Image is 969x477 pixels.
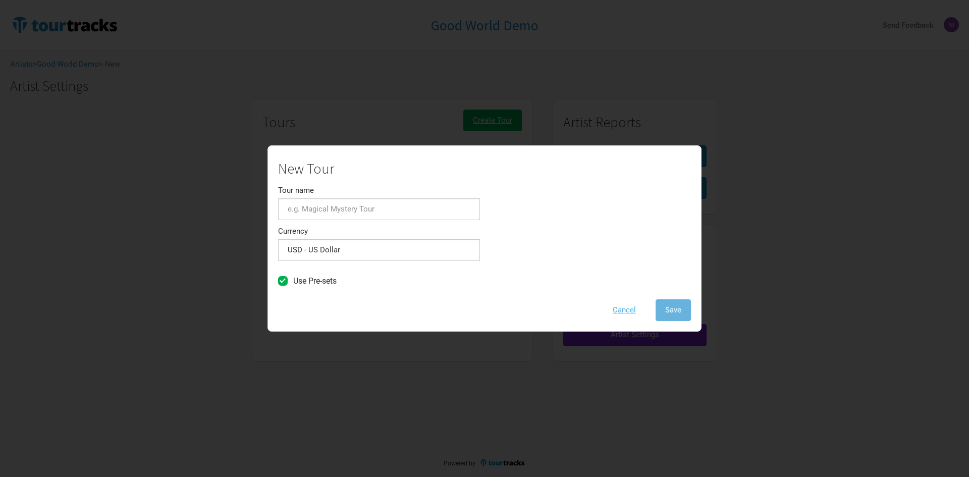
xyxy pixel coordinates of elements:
label: Currency [278,228,308,235]
button: Save [656,299,691,321]
h1: New Tour [278,161,480,177]
a: Cancel [603,305,645,314]
span: Save [665,305,681,314]
span: Use Pre-sets [293,276,337,286]
button: Cancel [603,299,645,321]
label: Tour name [278,187,314,194]
input: e.g. Magical Mystery Tour [278,198,480,220]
